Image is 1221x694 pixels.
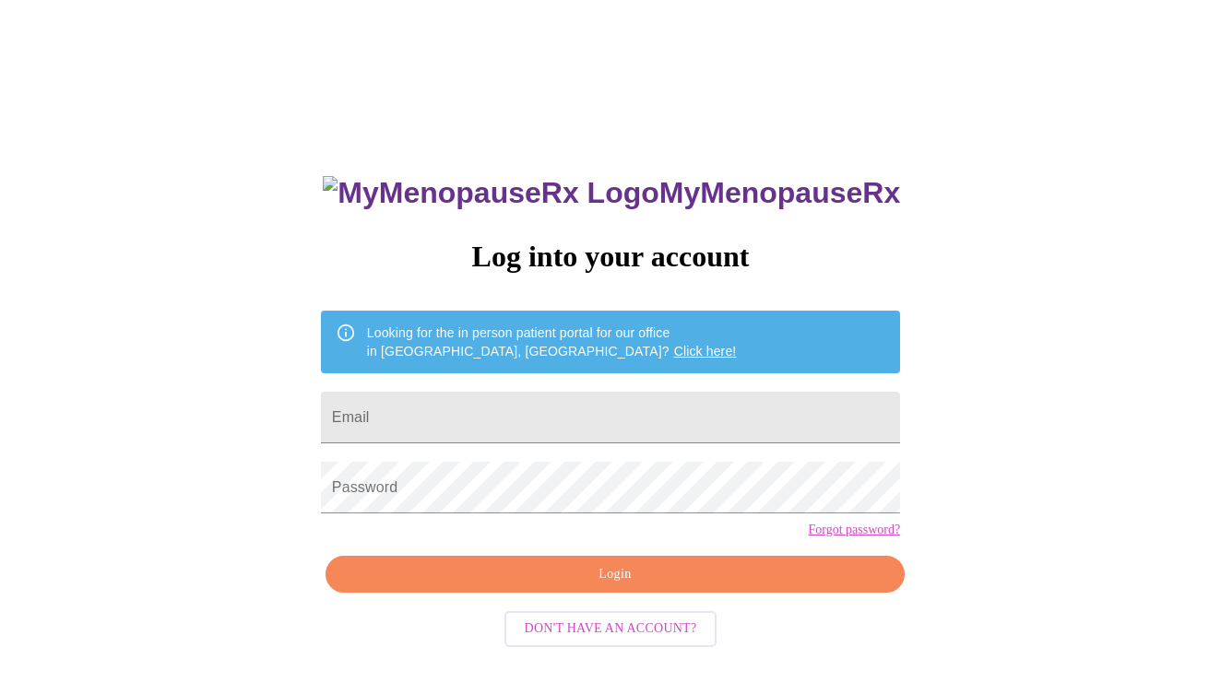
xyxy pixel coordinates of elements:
a: Click here! [674,344,737,359]
a: Forgot password? [808,523,900,537]
h3: Log into your account [321,240,900,274]
div: Looking for the in person patient portal for our office in [GEOGRAPHIC_DATA], [GEOGRAPHIC_DATA]? [367,316,737,368]
img: MyMenopauseRx Logo [323,176,658,210]
h3: MyMenopauseRx [323,176,900,210]
span: Don't have an account? [525,618,697,641]
span: Login [347,563,883,586]
button: Don't have an account? [504,611,717,647]
button: Login [326,556,905,594]
a: Don't have an account? [500,619,722,635]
